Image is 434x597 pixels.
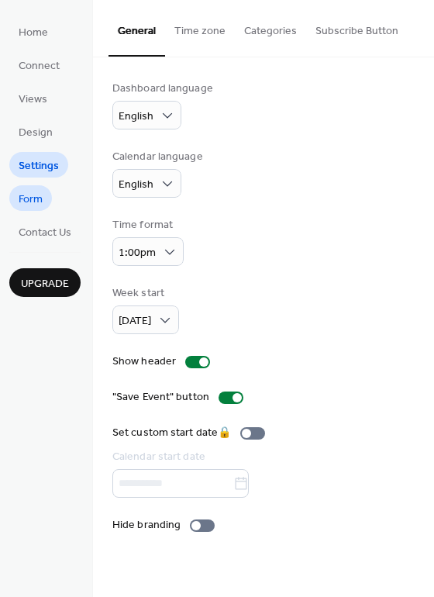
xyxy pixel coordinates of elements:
span: Connect [19,58,60,74]
div: Show header [112,354,176,370]
span: [DATE] [119,311,151,332]
span: Contact Us [19,225,71,241]
span: English [119,106,153,127]
span: Views [19,91,47,108]
div: "Save Event" button [112,389,209,405]
div: Dashboard language [112,81,213,97]
div: Hide branding [112,517,181,533]
a: Views [9,85,57,111]
span: 1:00pm [119,243,156,264]
span: Home [19,25,48,41]
a: Contact Us [9,219,81,244]
div: Week start [112,285,176,302]
button: Upgrade [9,268,81,297]
a: Connect [9,52,69,78]
a: Form [9,185,52,211]
span: Form [19,192,43,208]
a: Settings [9,152,68,178]
a: Design [9,119,62,144]
span: Design [19,125,53,141]
div: Time format [112,217,181,233]
span: Settings [19,158,59,174]
a: Home [9,19,57,44]
div: Calendar language [112,149,203,165]
span: Upgrade [21,276,69,292]
span: English [119,174,153,195]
